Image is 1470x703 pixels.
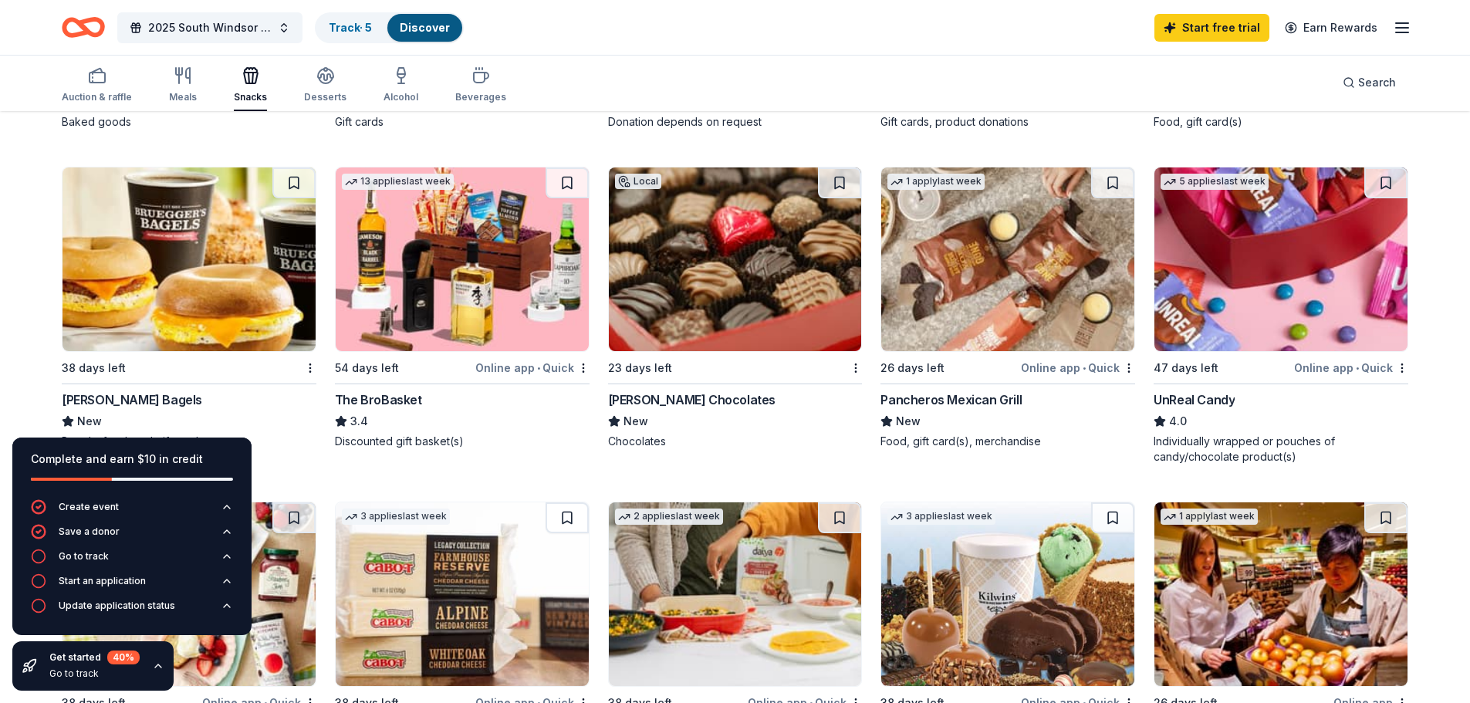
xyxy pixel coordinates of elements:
[1154,14,1269,42] a: Start free trial
[1294,358,1408,377] div: Online app Quick
[1169,412,1187,431] span: 4.0
[608,434,863,449] div: Chocolates
[77,412,102,431] span: New
[608,359,672,377] div: 23 days left
[1154,167,1407,351] img: Image for UnReal Candy
[169,60,197,111] button: Meals
[107,651,140,664] div: 40 %
[336,502,589,686] img: Image for Cabot Creamery
[62,9,105,46] a: Home
[49,668,140,680] div: Go to track
[608,114,863,130] div: Donation depends on request
[62,91,132,103] div: Auction & raffle
[335,434,590,449] div: Discounted gift basket(s)
[615,174,661,189] div: Local
[59,501,119,513] div: Create event
[234,91,267,103] div: Snacks
[31,598,233,623] button: Update application status
[304,91,346,103] div: Desserts
[384,60,418,111] button: Alcohol
[62,114,316,130] div: Baked goods
[1356,362,1359,374] span: •
[335,390,422,409] div: The BroBasket
[880,359,945,377] div: 26 days left
[400,21,450,34] a: Discover
[1154,502,1407,686] img: Image for Safeway
[31,524,233,549] button: Save a donor
[1161,174,1269,190] div: 5 applies last week
[455,60,506,111] button: Beverages
[329,21,372,34] a: Track· 5
[475,358,590,377] div: Online app Quick
[304,60,346,111] button: Desserts
[1154,434,1408,465] div: Individually wrapped or pouches of candy/chocolate product(s)
[62,390,202,409] div: [PERSON_NAME] Bagels
[880,114,1135,130] div: Gift cards, product donations
[336,167,589,351] img: Image for The BroBasket
[335,359,399,377] div: 54 days left
[62,167,316,449] a: Image for Bruegger's Bagels38 days left[PERSON_NAME] BagelsNewBagels, food, and gift cards
[49,651,140,664] div: Get started
[335,114,590,130] div: Gift cards
[59,550,109,563] div: Go to track
[609,167,862,351] img: Image for Munson's Chocolates
[335,167,590,449] a: Image for The BroBasket13 applieslast week54 days leftOnline app•QuickThe BroBasket3.4Discounted ...
[608,167,863,449] a: Image for Munson's ChocolatesLocal23 days left[PERSON_NAME] ChocolatesNewChocolates
[880,390,1022,409] div: Pancheros Mexican Grill
[887,509,995,525] div: 3 applies last week
[881,167,1134,351] img: Image for Pancheros Mexican Grill
[1154,390,1235,409] div: UnReal Candy
[615,509,723,525] div: 2 applies last week
[148,19,272,37] span: 2025 South Windsor Fall Classic
[117,12,302,43] button: 2025 South Windsor Fall Classic
[1154,167,1408,465] a: Image for UnReal Candy5 applieslast week47 days leftOnline app•QuickUnReal Candy4.0Individually w...
[31,499,233,524] button: Create event
[1154,359,1218,377] div: 47 days left
[350,412,368,431] span: 3.4
[1021,358,1135,377] div: Online app Quick
[31,549,233,573] button: Go to track
[609,502,862,686] img: Image for Daiya
[1358,73,1396,92] span: Search
[880,167,1135,449] a: Image for Pancheros Mexican Grill1 applylast week26 days leftOnline app•QuickPancheros Mexican Gr...
[62,60,132,111] button: Auction & raffle
[1276,14,1387,42] a: Earn Rewards
[896,412,921,431] span: New
[1154,114,1408,130] div: Food, gift card(s)
[880,434,1135,449] div: Food, gift card(s), merchandise
[169,91,197,103] div: Meals
[342,509,450,525] div: 3 applies last week
[455,91,506,103] div: Beverages
[608,390,776,409] div: [PERSON_NAME] Chocolates
[31,573,233,598] button: Start an application
[59,526,120,538] div: Save a donor
[63,167,316,351] img: Image for Bruegger's Bagels
[1161,509,1258,525] div: 1 apply last week
[31,450,233,468] div: Complete and earn $10 in credit
[1330,67,1408,98] button: Search
[342,174,454,190] div: 13 applies last week
[623,412,648,431] span: New
[315,12,464,43] button: Track· 5Discover
[59,600,175,612] div: Update application status
[59,575,146,587] div: Start an application
[234,60,267,111] button: Snacks
[62,359,126,377] div: 38 days left
[881,502,1134,686] img: Image for Kilwins
[1083,362,1086,374] span: •
[887,174,985,190] div: 1 apply last week
[384,91,418,103] div: Alcohol
[537,362,540,374] span: •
